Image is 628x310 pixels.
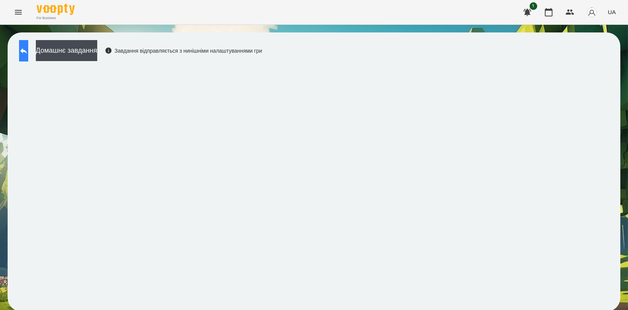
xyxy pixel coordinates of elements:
[105,47,262,55] div: Завдання відправляється з нинішніми налаштуваннями гри
[36,40,97,61] button: Домашнє завдання
[37,16,75,21] span: For Business
[608,8,616,16] span: UA
[530,2,537,10] span: 1
[37,4,75,15] img: Voopty Logo
[605,5,619,19] button: UA
[586,7,597,18] img: avatar_s.png
[9,3,27,21] button: Menu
